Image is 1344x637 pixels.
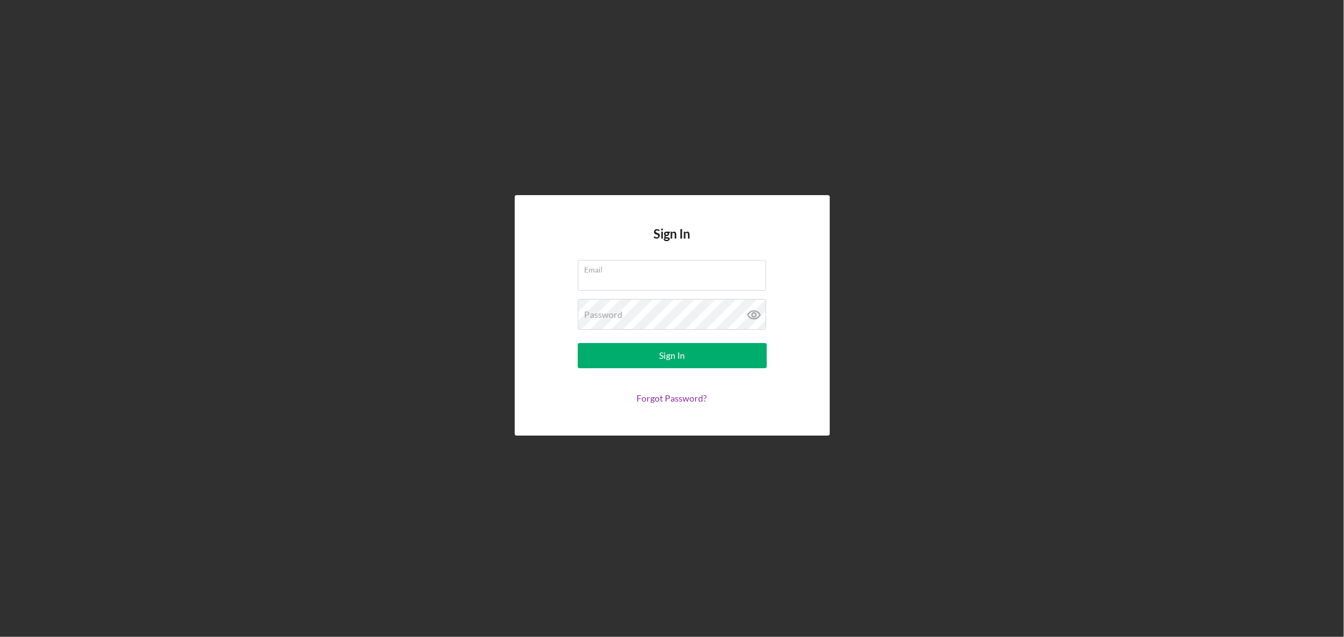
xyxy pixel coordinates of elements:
[637,393,708,403] a: Forgot Password?
[585,261,766,274] label: Email
[585,310,623,320] label: Password
[654,227,691,260] h4: Sign In
[659,343,685,368] div: Sign In
[578,343,767,368] button: Sign In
